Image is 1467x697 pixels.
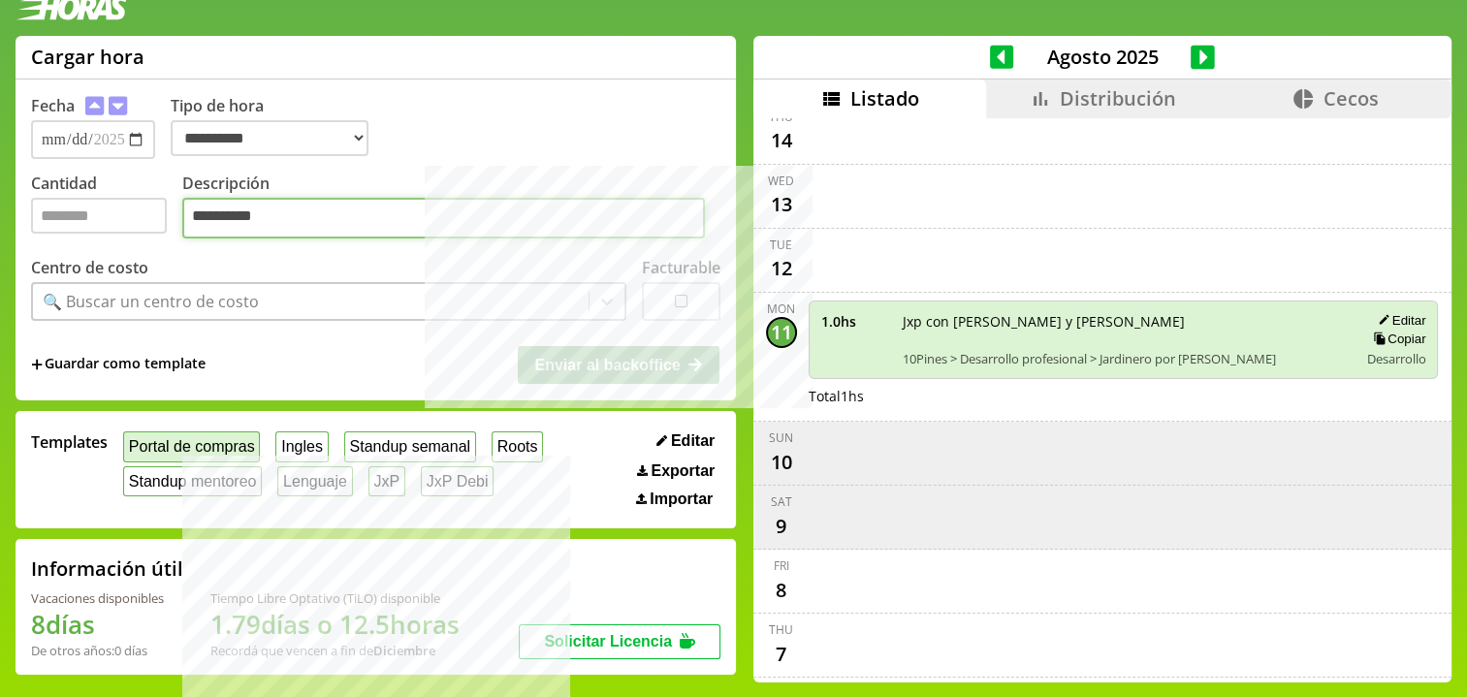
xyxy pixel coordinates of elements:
[768,173,794,189] div: Wed
[766,317,797,348] div: 11
[753,118,1451,680] div: scrollable content
[809,387,1439,405] div: Total 1 hs
[31,173,182,243] label: Cantidad
[368,466,405,496] button: JxP
[210,642,460,659] div: Recordá que vencen a fin de
[821,312,889,331] span: 1.0 hs
[544,633,672,649] span: Solicitar Licencia
[1060,85,1176,111] span: Distribución
[182,173,720,243] label: Descripción
[123,431,260,461] button: Portal de compras
[903,350,1345,367] span: 10Pines > Desarrollo profesional > Jardinero por [PERSON_NAME]
[210,607,460,642] h1: 1.79 días o 12.5 horas
[31,555,183,582] h2: Información útil
[766,638,797,669] div: 7
[766,446,797,477] div: 10
[373,642,435,659] b: Diciembre
[31,257,148,278] label: Centro de costo
[43,291,259,312] div: 🔍 Buscar un centro de costo
[519,624,720,659] button: Solicitar Licencia
[123,466,262,496] button: Standup mentoreo
[850,85,919,111] span: Listado
[1366,350,1425,367] span: Desarrollo
[31,607,164,642] h1: 8 días
[31,44,144,70] h1: Cargar hora
[421,466,494,496] button: JxP Debi
[631,461,720,481] button: Exportar
[171,95,384,159] label: Tipo de hora
[650,491,713,508] span: Importar
[171,120,368,156] select: Tipo de hora
[1013,44,1191,70] span: Agosto 2025
[766,253,797,284] div: 12
[651,431,720,451] button: Editar
[1367,331,1425,347] button: Copiar
[31,642,164,659] div: De otros años: 0 días
[774,557,789,574] div: Fri
[766,125,797,156] div: 14
[766,189,797,220] div: 13
[31,589,164,607] div: Vacaciones disponibles
[275,431,328,461] button: Ingles
[31,354,206,375] span: +Guardar como template
[771,493,792,510] div: Sat
[651,462,715,480] span: Exportar
[492,431,543,461] button: Roots
[1323,85,1378,111] span: Cecos
[767,301,795,317] div: Mon
[769,621,793,638] div: Thu
[31,431,108,453] span: Templates
[770,237,792,253] div: Tue
[31,198,167,234] input: Cantidad
[1372,312,1425,329] button: Editar
[903,312,1345,331] span: Jxp con [PERSON_NAME] y [PERSON_NAME]
[766,574,797,605] div: 8
[277,466,352,496] button: Lenguaje
[182,198,705,238] textarea: Descripción
[642,257,720,278] label: Facturable
[210,589,460,607] div: Tiempo Libre Optativo (TiLO) disponible
[769,429,793,446] div: Sun
[31,95,75,116] label: Fecha
[671,432,715,450] span: Editar
[766,510,797,541] div: 9
[344,431,476,461] button: Standup semanal
[31,354,43,375] span: +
